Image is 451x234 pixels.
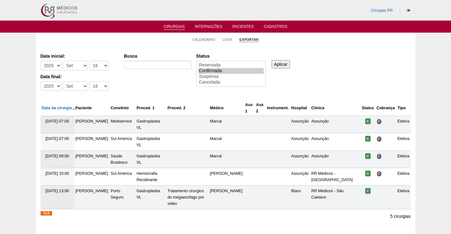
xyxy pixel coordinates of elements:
[110,186,135,209] td: Porto Seguro
[290,168,310,186] td: Assunção
[407,9,410,12] i: Sair
[110,133,135,151] td: Sul América
[365,136,371,142] span: Confirmada
[198,68,264,74] option: Confirmada
[110,100,135,116] th: Convênio
[198,74,264,79] option: Suspensa
[110,168,135,186] td: Sul América
[198,62,264,68] option: Reservada
[222,37,232,42] a: Lista
[396,186,411,209] td: Eletiva
[45,189,69,193] span: [DATE] 13:00
[310,116,360,133] td: Assunção
[290,186,310,209] td: Blanc
[74,151,110,168] td: [PERSON_NAME]
[377,136,382,142] span: Consultório
[209,116,244,133] td: Marcal
[290,151,310,168] td: Assunção
[198,79,264,85] option: Cancelada
[41,211,52,215] img: XLS
[209,168,244,186] td: [PERSON_NAME]
[360,100,375,116] th: Status
[375,100,396,116] th: Cobrança
[209,186,244,209] td: [PERSON_NAME]
[377,119,382,124] span: Consultório
[310,168,360,186] td: RR Médicos - [GEOGRAPHIC_DATA]
[74,100,110,116] th: Paciente
[264,24,287,31] a: Cadastros
[110,151,135,168] td: Saúde Bradesco
[166,100,209,116] th: Proced. 2
[290,100,310,116] th: Hospital
[135,116,166,133] td: Gastroplastia VL
[135,133,166,151] td: Gastroplastia VL
[255,100,266,116] th: Aux 2
[239,37,258,42] a: Exportar
[396,116,411,133] td: Eletiva
[209,100,244,116] th: Médico
[195,24,222,31] a: Internações
[377,171,382,176] span: Consultório
[272,60,290,68] input: Aplicar
[45,171,69,176] span: [DATE] 10:00
[396,168,411,186] td: Eletiva
[45,119,69,123] span: [DATE] 07:00
[74,186,110,209] td: [PERSON_NAME]
[244,100,255,116] th: Aux 1
[110,116,135,133] td: Mediservice
[74,133,110,151] td: [PERSON_NAME]
[390,213,411,219] p: 5 cirurgias
[124,53,192,59] label: Busca
[45,154,69,158] span: [DATE] 09:00
[41,73,118,80] label: Data final:
[166,186,209,209] td: Tratamento cirurgico do megaesofago por video
[310,186,360,209] td: RR Médicos - São Caetano
[365,171,371,176] span: Confirmada
[41,53,118,59] label: Data inicial:
[396,100,411,116] th: Tipo
[135,100,166,116] th: Proced. 1
[365,153,371,159] span: Confirmada
[310,151,360,168] td: Assunção
[310,133,360,151] td: Assunção
[396,133,411,151] td: Eletiva
[290,133,310,151] td: Assunção
[209,151,244,168] td: Marcal
[310,100,360,116] th: Clínica
[371,8,393,13] a: Cirurgias RR
[396,151,411,168] td: Eletiva
[164,24,185,30] a: Cirurgias
[377,154,382,159] span: Consultório
[196,53,266,59] label: Status
[74,168,110,186] td: [PERSON_NAME]
[266,100,290,116] th: Instrument.
[135,168,166,186] td: Herniorrafia Recidivante
[74,116,110,133] td: [PERSON_NAME]
[290,116,310,133] td: Assunção
[365,118,371,124] span: Confirmada
[135,186,166,209] td: Gastroplastia VL
[232,24,254,31] a: Pacientes
[135,151,166,168] td: Gastroplastia VL
[42,106,76,110] a: Data da cirurgia
[45,136,69,141] span: [DATE] 07:00
[365,188,371,194] span: Confirmada
[72,106,76,111] img: ordem decrescente
[124,61,192,69] input: Digite os termos que você deseja procurar.
[192,37,215,42] a: Calendário
[209,133,244,151] td: Marcal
